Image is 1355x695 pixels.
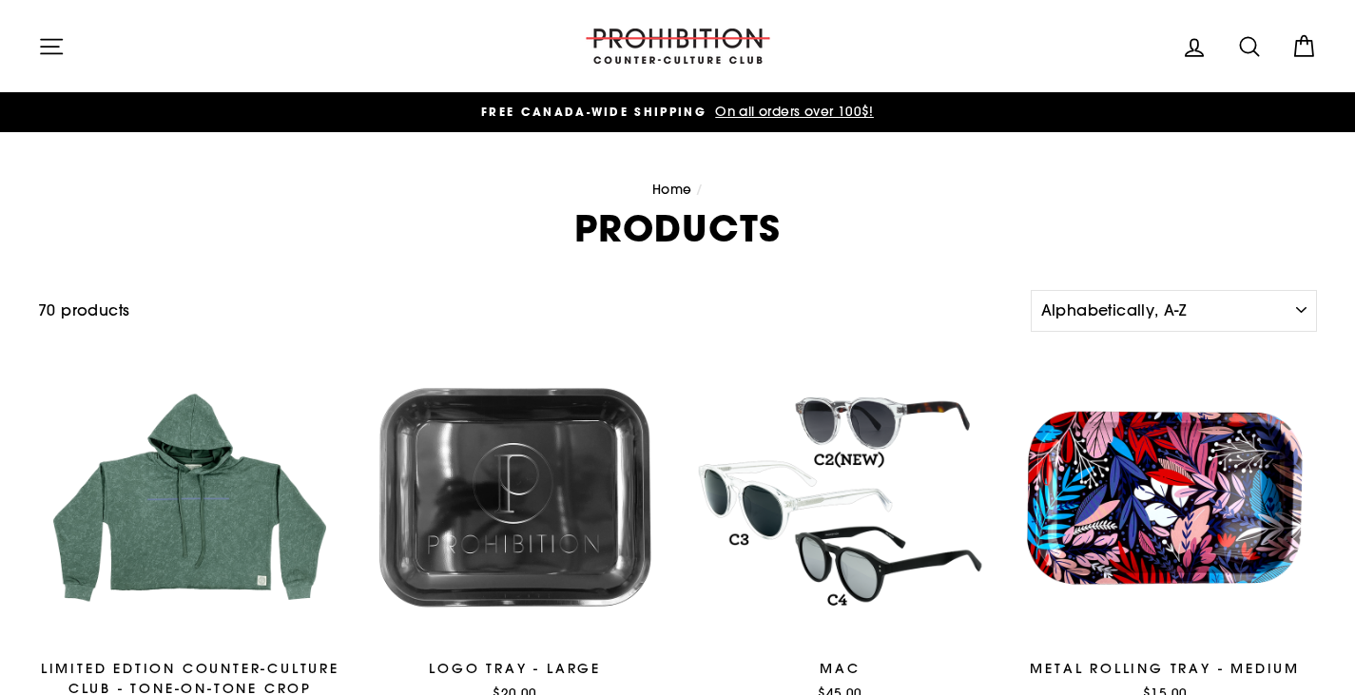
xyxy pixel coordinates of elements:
span: FREE CANADA-WIDE SHIPPING [481,104,707,120]
a: FREE CANADA-WIDE SHIPPING On all orders over 100$! [43,102,1312,123]
img: PROHIBITION COUNTER-CULTURE CLUB [583,29,773,64]
div: MAC [688,659,993,679]
div: METAL ROLLING TRAY - MEDIUM [1013,659,1317,679]
a: Home [652,181,692,198]
nav: breadcrumbs [38,180,1317,201]
span: / [696,181,703,198]
span: On all orders over 100$! [710,103,874,120]
div: 70 products [38,299,1023,323]
h1: Products [38,210,1317,246]
div: LOGO TRAY - LARGE [363,659,668,679]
